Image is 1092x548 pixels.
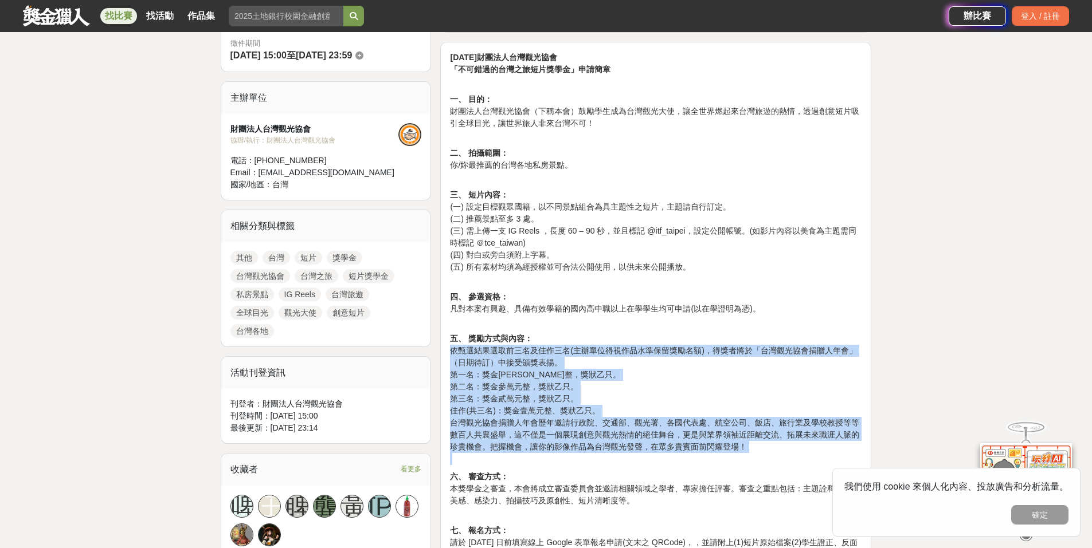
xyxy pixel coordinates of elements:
[326,287,369,301] a: 台灣旅遊
[230,523,253,546] a: Avatar
[450,147,862,183] p: 你/妳最推薦的台灣各地私房景點。
[100,8,137,24] a: 找比賽
[183,8,220,24] a: 作品集
[231,524,253,546] img: Avatar
[295,251,322,265] a: 短片
[396,495,418,517] img: Avatar
[230,398,422,410] div: 刊登者： 財團法人台灣觀光協會
[221,210,431,242] div: 相關分類與標籤
[450,94,492,104] strong: 一、 目的：
[230,180,273,189] span: 國家/地區：
[230,155,399,167] div: 電話： [PHONE_NUMBER]
[1012,6,1069,26] div: 登入 / 註冊
[230,495,253,518] a: 啤
[450,292,508,301] strong: 四、 參選資格：
[844,482,1068,491] span: 我們使用 cookie 來個人化內容、投放廣告和分析流量。
[450,472,508,481] strong: 六、 審查方式：
[450,53,557,62] strong: [DATE]財團法人台灣觀光協會
[450,65,610,74] strong: 「不可錯過的台灣之旅短片獎學金」申請簡章
[285,495,308,518] a: 睥
[450,148,508,157] strong: 二、 拍攝範圍：
[401,463,421,475] span: 看更多
[327,306,370,320] a: 創意短片
[980,442,1072,518] img: d2146d9a-e6f6-4337-9592-8cefde37ba6b.png
[272,180,288,189] span: 台灣
[230,422,422,434] div: 最後更新： [DATE] 23:14
[279,287,321,301] a: IG Reels
[142,8,178,24] a: 找活動
[396,495,418,518] a: Avatar
[450,291,862,327] p: 凡對本案有興趣、具備有效學籍的國內高中職以上在學學生均可申請(以在學證明為憑)。
[230,410,422,422] div: 刊登時間： [DATE] 15:00
[1011,505,1068,525] button: 確定
[343,269,394,283] a: 短片獎學金
[295,269,338,283] a: 台灣之旅
[296,50,352,60] span: [DATE] 23:59
[258,523,281,546] a: Avatar
[287,50,296,60] span: 至
[258,495,281,518] a: 王
[230,306,274,320] a: 全球目光
[263,251,290,265] a: 台灣
[450,81,862,141] p: 財團法人台灣觀光協會（下稱本會）鼓勵學生成為台灣觀光大使，讓全世界燃起來台灣旅遊的熱情，透過創意短片吸引全球目光，讓世界旅人非來台灣不可！
[340,495,363,518] a: 黃
[230,269,290,283] a: 台灣觀光協會
[230,287,274,301] a: 私房景點
[229,6,343,26] input: 2025土地銀行校園金融創意挑戰賽：從你出發 開啟智慧金融新頁
[949,6,1006,26] a: 辦比賽
[368,495,391,518] a: [PERSON_NAME]
[230,135,399,145] div: 協辦/執行： 財團法人台灣觀光協會
[230,50,287,60] span: [DATE] 15:00
[221,82,431,114] div: 主辦單位
[230,324,274,338] a: 台灣各地
[450,471,862,519] p: 本獎學金之審查，本會將成立審查委員會並邀請相關領域之學者、專家擔任評審。審查之重點包括：主題詮釋、創意美感、感染力、拍攝技巧及原創性、短片清晰度等。
[230,464,258,474] span: 收藏者
[327,251,362,265] a: 獎學金
[313,495,336,518] a: 龔
[230,167,399,179] div: Email： [EMAIL_ADDRESS][DOMAIN_NAME]
[259,524,280,546] img: Avatar
[450,334,533,343] strong: 五、 獎勵方式與內容：
[221,357,431,389] div: 活動刊登資訊
[450,189,862,285] p: (一) 設定目標觀眾國籍，以不同景點組合為具主題性之短片，主題請自行訂定。 (二) 推薦景點至多 3 處。 (三) 需上傳一支 IG Reels ，長度 60 – 90 秒，並且標記 @itf_...
[279,306,322,320] a: 觀光大使
[450,190,508,199] strong: 三、 短片內容：
[230,123,399,135] div: 財團法人台灣觀光協會
[450,333,862,465] p: 依甄選結果選取前三名及佳作三名(主辦單位得視作品水準保留獎勵名額)，得獎者將於「台灣觀光協會捐贈人年會」（日期待訂）中接受頒獎表揚。 第一名：獎金[PERSON_NAME]整，獎狀乙只。 第二名...
[450,526,508,535] strong: 七、 報名方式：
[230,39,260,48] span: 徵件期間
[230,251,258,265] a: 其他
